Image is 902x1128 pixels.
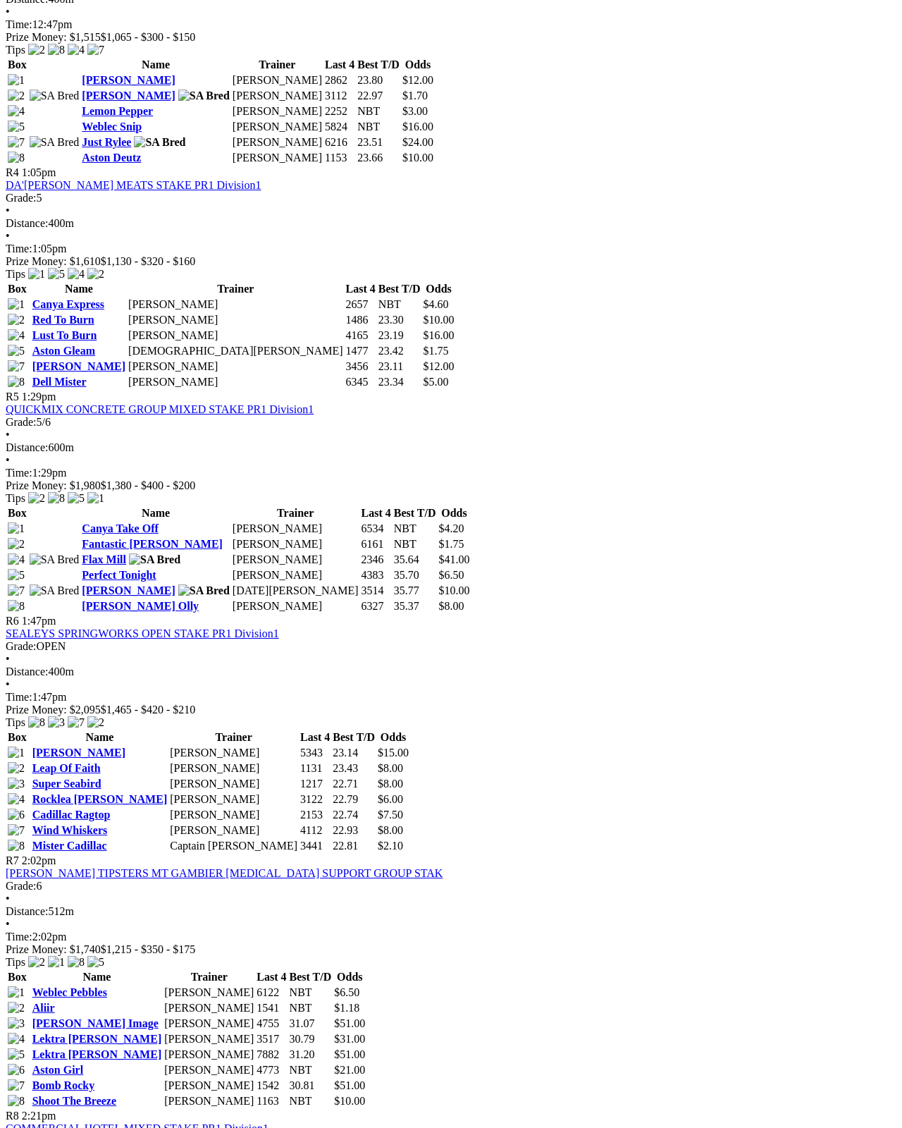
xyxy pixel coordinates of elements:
a: Aston Girl [32,1064,83,1076]
th: Odds [423,282,455,296]
img: 5 [8,569,25,582]
td: [PERSON_NAME] [169,808,298,822]
span: $24.00 [402,136,433,148]
td: 4383 [361,568,392,582]
a: Cadillac Ragtop [32,809,111,821]
img: 7 [8,1079,25,1092]
span: • [6,6,10,18]
img: 8 [48,44,65,56]
span: Tips [6,956,25,968]
img: 3 [48,716,65,729]
td: 3456 [345,360,376,374]
td: 6534 [361,522,392,536]
td: [PERSON_NAME] [128,360,344,374]
td: 2657 [345,298,376,312]
td: 35.77 [393,584,437,598]
img: 2 [28,956,45,969]
span: $4.20 [438,522,464,534]
span: Tips [6,44,25,56]
img: SA Bred [178,90,230,102]
td: 22.97 [357,89,400,103]
img: 5 [87,956,104,969]
img: 7 [87,44,104,56]
div: 12:47pm [6,18,896,31]
a: Fantastic [PERSON_NAME] [82,538,223,550]
div: Prize Money: $1,980 [6,479,896,492]
td: [PERSON_NAME] [232,89,323,103]
td: 22.93 [332,823,376,838]
div: 400m [6,666,896,678]
td: 6327 [361,599,392,613]
span: $5.00 [424,376,449,388]
span: $1,065 - $300 - $150 [101,31,196,43]
td: 3122 [299,792,330,807]
img: 3 [8,1017,25,1030]
td: [PERSON_NAME] [169,792,298,807]
th: Best T/D [393,506,437,520]
th: Last 4 [299,730,330,744]
th: Name [32,282,126,296]
span: $10.00 [402,152,433,164]
td: 4112 [299,823,330,838]
td: [PERSON_NAME] [169,761,298,775]
td: [PERSON_NAME] [169,823,298,838]
span: Box [8,971,27,983]
td: 6161 [361,537,392,551]
a: Leap Of Faith [32,762,101,774]
th: Name [32,730,168,744]
div: 600m [6,441,896,454]
td: NBT [393,522,437,536]
a: Lektra [PERSON_NAME] [32,1048,162,1060]
td: 4165 [345,329,376,343]
td: 23.30 [378,313,421,327]
img: SA Bred [30,584,80,597]
span: $12.00 [424,360,455,372]
td: NBT [378,298,421,312]
td: 3441 [299,839,330,853]
th: Last 4 [345,282,376,296]
span: R5 [6,391,19,403]
div: 400m [6,217,896,230]
th: Trainer [169,730,298,744]
a: [PERSON_NAME] [82,90,175,102]
td: 35.37 [393,599,437,613]
a: [PERSON_NAME] [82,74,175,86]
td: 22.71 [332,777,376,791]
td: Captain [PERSON_NAME] [169,839,298,853]
td: [PERSON_NAME] [232,537,359,551]
td: 23.19 [378,329,421,343]
img: 2 [28,44,45,56]
th: Last 4 [256,970,287,984]
td: 2346 [361,553,392,567]
th: Trainer [232,506,359,520]
a: Rocklea [PERSON_NAME] [32,793,168,805]
span: $10.00 [438,584,469,596]
span: $1,465 - $420 - $210 [101,704,196,716]
span: Box [8,59,27,70]
img: 5 [8,345,25,357]
div: 1:29pm [6,467,896,479]
img: 4 [8,1033,25,1046]
span: • [6,918,10,930]
img: 2 [8,90,25,102]
td: 35.64 [393,553,437,567]
td: [PERSON_NAME] [232,151,323,165]
td: [PERSON_NAME] [128,375,344,389]
td: 23.43 [332,761,376,775]
td: [PERSON_NAME] [163,986,254,1000]
a: Weblec Snip [82,121,142,133]
img: 2 [8,314,25,326]
td: 2862 [324,73,355,87]
div: 1:05pm [6,243,896,255]
th: Best T/D [332,730,376,744]
td: [DEMOGRAPHIC_DATA][PERSON_NAME] [128,344,344,358]
span: $16.00 [402,121,433,133]
th: Trainer [232,58,323,72]
img: 7 [68,716,85,729]
span: Tips [6,716,25,728]
img: 1 [87,492,104,505]
div: 1:47pm [6,691,896,704]
td: 23.14 [332,746,376,760]
span: Grade: [6,880,37,892]
a: Flax Mill [82,553,126,565]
